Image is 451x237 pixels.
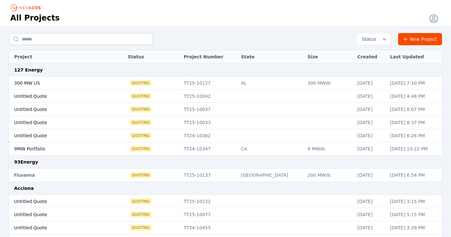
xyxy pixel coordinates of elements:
[387,221,442,234] td: [DATE] 3:29 PM
[9,169,442,182] tr: FluvannaQuotingTT25-10137[GEOGRAPHIC_DATA]200 MWdc[DATE][DATE] 6:54 PM
[9,103,442,116] tr: Untitled QuoteQuotingTT25-10037[DATE][DATE] 8:07 PM
[387,169,442,182] td: [DATE] 6:54 PM
[354,116,387,129] td: [DATE]
[398,33,442,45] a: New Project
[304,169,354,182] td: 200 MWdc
[180,129,238,142] td: TT24-10362
[180,90,238,103] td: TT25-10042
[387,77,442,90] td: [DATE] 7:10 PM
[130,120,151,125] span: Quoting
[9,169,108,182] td: Fluvanna
[180,142,238,156] td: TT24-10347
[180,195,238,208] td: TT25-10232
[9,103,108,116] td: Untitled Quote
[9,142,442,156] tr: 9MW PortfolioQuotingTT24-10347CA9 MWdc[DATE][DATE] 10:22 PM
[9,50,108,63] th: Project
[130,133,151,138] span: Quoting
[9,221,108,234] td: Untitled Quote
[354,103,387,116] td: [DATE]
[9,90,108,103] td: Untitled Quote
[9,63,442,77] td: 127 Energy
[180,221,238,234] td: TT24-10455
[9,129,442,142] tr: Untitled QuoteQuotingTT24-10362[DATE][DATE] 6:26 PM
[130,107,151,112] span: Quoting
[354,129,387,142] td: [DATE]
[9,77,108,90] td: 300 MW US
[130,199,151,204] span: Quoting
[130,173,151,178] span: Quoting
[180,77,238,90] td: TT25-10127
[180,169,238,182] td: TT25-10137
[354,142,387,156] td: [DATE]
[9,156,442,169] td: 93Energy
[387,50,442,63] th: Last Updated
[354,169,387,182] td: [DATE]
[180,116,238,129] td: TT25-10033
[130,225,151,230] span: Quoting
[10,3,44,13] nav: Breadcrumb
[9,208,442,221] tr: Untitled QuoteQuotingTT25-10077[DATE][DATE] 5:15 PM
[387,116,442,129] td: [DATE] 8:37 PM
[387,103,442,116] td: [DATE] 8:07 PM
[387,208,442,221] td: [DATE] 5:15 PM
[304,77,354,90] td: 300 MWdc
[180,50,238,63] th: Project Number
[354,221,387,234] td: [DATE]
[359,36,376,42] span: Status
[387,142,442,156] td: [DATE] 10:22 PM
[9,116,108,129] td: Untitled Quote
[9,90,442,103] tr: Untitled QuoteQuotingTT25-10042[DATE][DATE] 4:48 PM
[304,50,354,63] th: Size
[9,195,442,208] tr: Untitled QuoteQuotingTT25-10232[DATE][DATE] 3:15 PM
[9,182,442,195] td: Acciona
[9,208,108,221] td: Untitled Quote
[9,142,108,156] td: 9MW Portfolio
[238,169,304,182] td: [GEOGRAPHIC_DATA]
[354,208,387,221] td: [DATE]
[354,195,387,208] td: [DATE]
[9,221,442,234] tr: Untitled QuoteQuotingTT24-10455[DATE][DATE] 3:29 PM
[9,195,108,208] td: Untitled Quote
[387,90,442,103] td: [DATE] 4:48 PM
[10,13,60,23] h1: All Projects
[125,50,180,63] th: Status
[238,142,304,156] td: CA
[357,33,390,45] button: Status
[238,77,304,90] td: AL
[354,77,387,90] td: [DATE]
[130,94,151,99] span: Quoting
[9,129,108,142] td: Untitled Quote
[387,195,442,208] td: [DATE] 3:15 PM
[130,146,151,151] span: Quoting
[387,129,442,142] td: [DATE] 6:26 PM
[354,50,387,63] th: Created
[9,77,442,90] tr: 300 MW USQuotingTT25-10127AL300 MWdc[DATE][DATE] 7:10 PM
[180,208,238,221] td: TT25-10077
[9,116,442,129] tr: Untitled QuoteQuotingTT25-10033[DATE][DATE] 8:37 PM
[304,142,354,156] td: 9 MWdc
[130,212,151,217] span: Quoting
[180,103,238,116] td: TT25-10037
[238,50,304,63] th: State
[130,80,151,86] span: Quoting
[354,90,387,103] td: [DATE]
